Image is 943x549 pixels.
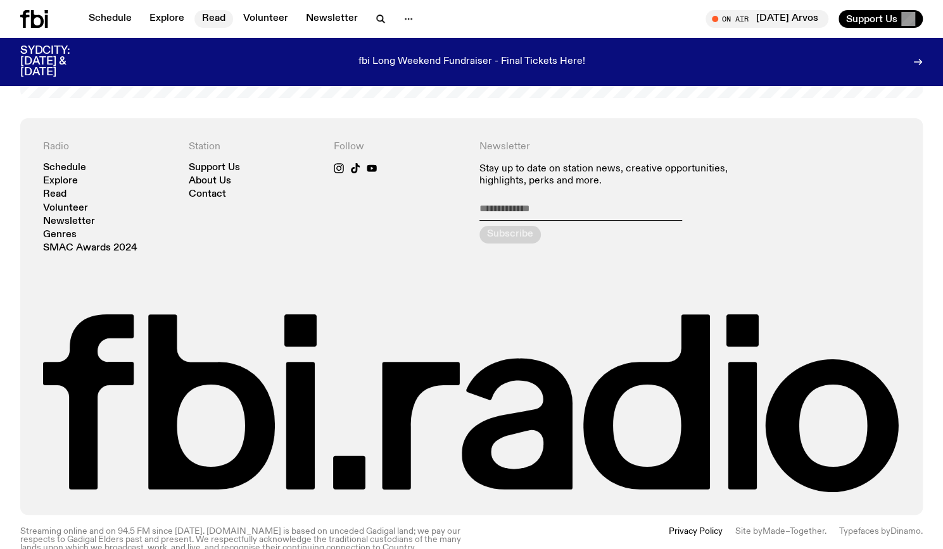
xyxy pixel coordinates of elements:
button: Subscribe [479,226,541,244]
a: Newsletter [43,217,95,226]
button: On Air[DATE] Arvos [706,10,828,28]
a: Schedule [43,163,86,173]
span: Typefaces by [839,527,890,536]
a: Support Us [189,163,240,173]
a: Volunteer [43,204,88,213]
h4: Station [189,141,319,153]
h4: Radio [43,141,174,153]
a: SMAC Awards 2024 [43,244,137,253]
p: Stay up to date on station news, creative opportunities, highlights, perks and more. [479,163,755,187]
h3: SYDCITY: [DATE] & [DATE] [20,46,101,78]
h4: Follow [334,141,464,153]
a: Read [194,10,233,28]
h4: Newsletter [479,141,755,153]
a: Schedule [81,10,139,28]
a: Read [43,190,66,199]
a: Newsletter [298,10,365,28]
a: Explore [142,10,192,28]
span: Site by [735,527,763,536]
p: fbi Long Weekend Fundraiser - Final Tickets Here! [358,56,585,68]
a: Explore [43,176,78,186]
a: About Us [189,176,231,186]
button: Support Us [839,10,923,28]
a: Volunteer [236,10,296,28]
a: Contact [189,190,226,199]
a: Genres [43,230,77,240]
span: Support Us [846,13,897,25]
span: . [825,527,826,536]
a: Made–Together [763,527,825,536]
a: Dinamo [890,527,921,536]
span: . [921,527,923,536]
